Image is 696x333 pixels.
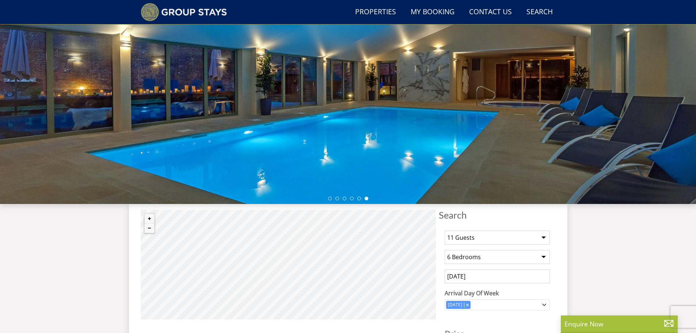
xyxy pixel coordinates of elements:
span: Search [439,210,556,220]
a: Contact Us [466,4,515,20]
label: Arrival Day Of Week [445,289,550,298]
a: Search [524,4,556,20]
div: Combobox [445,299,550,310]
button: Zoom in [145,214,154,223]
button: Zoom out [145,223,154,233]
div: [DATE] [446,302,464,308]
canvas: Map [141,210,436,319]
p: Enquire Now [564,319,674,329]
a: Properties [352,4,399,20]
a: My Booking [408,4,457,20]
input: Arrival Date [445,269,550,283]
img: Group Stays [141,3,227,21]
